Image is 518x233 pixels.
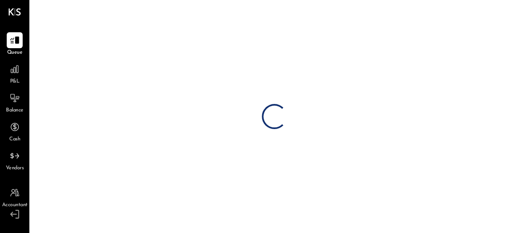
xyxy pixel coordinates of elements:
a: P&L [0,61,29,85]
span: Cash [9,136,20,143]
a: Vendors [0,148,29,172]
a: Queue [0,32,29,57]
span: Balance [6,107,23,114]
span: P&L [10,78,20,85]
a: Cash [0,119,29,143]
span: Queue [7,49,23,57]
span: Vendors [6,165,24,172]
a: Balance [0,90,29,114]
a: Accountant [0,185,29,209]
span: Accountant [2,202,28,209]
